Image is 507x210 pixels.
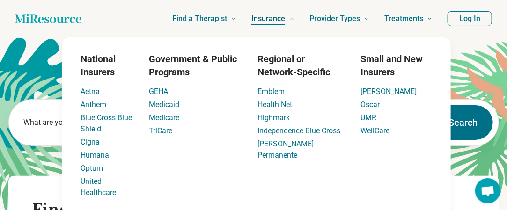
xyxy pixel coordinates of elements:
h3: Small and New Insurers [361,52,432,79]
a: Oscar [361,100,380,109]
a: United Healthcare [81,177,116,197]
span: Treatments [384,12,423,25]
a: Health Net [257,100,292,109]
div: Open chat [475,178,500,203]
a: Independence Blue Cross [257,126,340,135]
a: [PERSON_NAME] [361,87,417,96]
span: Insurance [251,12,285,25]
a: WellCare [361,126,390,135]
a: Home page [15,9,81,28]
a: UMR [361,113,377,122]
a: Optum [81,164,103,173]
a: Humana [81,151,109,159]
a: GEHA [149,87,168,96]
button: Log In [448,11,492,26]
span: Find a Therapist [172,12,227,25]
h3: National Insurers [81,52,134,79]
a: Anthem [81,100,106,109]
a: TriCare [149,126,172,135]
a: [PERSON_NAME] Permanente [257,139,314,159]
div: Insurance [6,37,507,204]
span: Provider Types [309,12,360,25]
a: Cigna [81,138,100,146]
a: Aetna [81,87,100,96]
a: Emblem [257,87,285,96]
a: Medicare [149,113,179,122]
h3: Government & Public Programs [149,52,242,79]
h3: Regional or Network-Specific [257,52,346,79]
a: Highmark [257,113,290,122]
a: Medicaid [149,100,179,109]
a: Blue Cross Blue Shield [81,113,132,133]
